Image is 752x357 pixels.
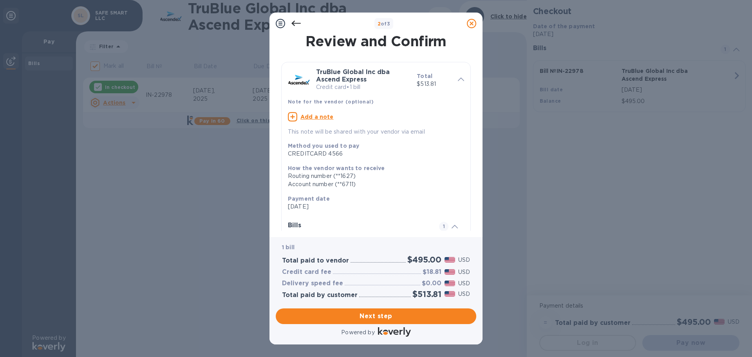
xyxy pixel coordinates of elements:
[316,83,410,91] p: Credit card • 1 bill
[276,308,476,324] button: Next step
[288,196,330,202] b: Payment date
[445,257,455,263] img: USD
[282,257,349,265] h3: Total paid to vendor
[458,256,470,264] p: USD
[439,222,448,231] span: 1
[282,244,295,250] b: 1 bill
[445,269,455,275] img: USD
[316,68,390,83] b: TruBlue Global Inc dba Ascend Express
[378,21,390,27] b: of 3
[458,290,470,298] p: USD
[288,180,458,188] div: Account number (**6711)
[407,255,441,265] h2: $495.00
[445,291,455,297] img: USD
[288,128,464,136] p: This note will be shared with your vendor via email
[288,99,374,105] b: Note for the vendor (optional)
[341,328,374,337] p: Powered by
[282,268,331,276] h3: Credit card fee
[282,312,470,321] span: Next step
[282,292,358,299] h3: Total paid by customer
[288,69,464,136] div: TruBlue Global Inc dba Ascend ExpressCredit card•1 billTotal$513.81Note for the vendor (optional)...
[288,172,458,180] div: Routing number (**1627)
[300,114,334,120] u: Add a note
[288,143,359,149] b: Method you used to pay
[288,150,458,158] div: CREDITCARD 4566
[458,268,470,276] p: USD
[282,280,343,287] h3: Delivery speed fee
[458,279,470,288] p: USD
[412,289,441,299] h2: $513.81
[378,327,411,337] img: Logo
[423,268,441,276] h3: $18.81
[445,281,455,286] img: USD
[288,222,430,229] h3: Bills
[288,165,385,171] b: How the vendor wants to receive
[417,80,452,88] p: $513.81
[422,280,441,287] h3: $0.00
[378,21,381,27] span: 2
[288,203,458,211] p: [DATE]
[280,33,472,49] h1: Review and Confirm
[417,73,432,79] b: Total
